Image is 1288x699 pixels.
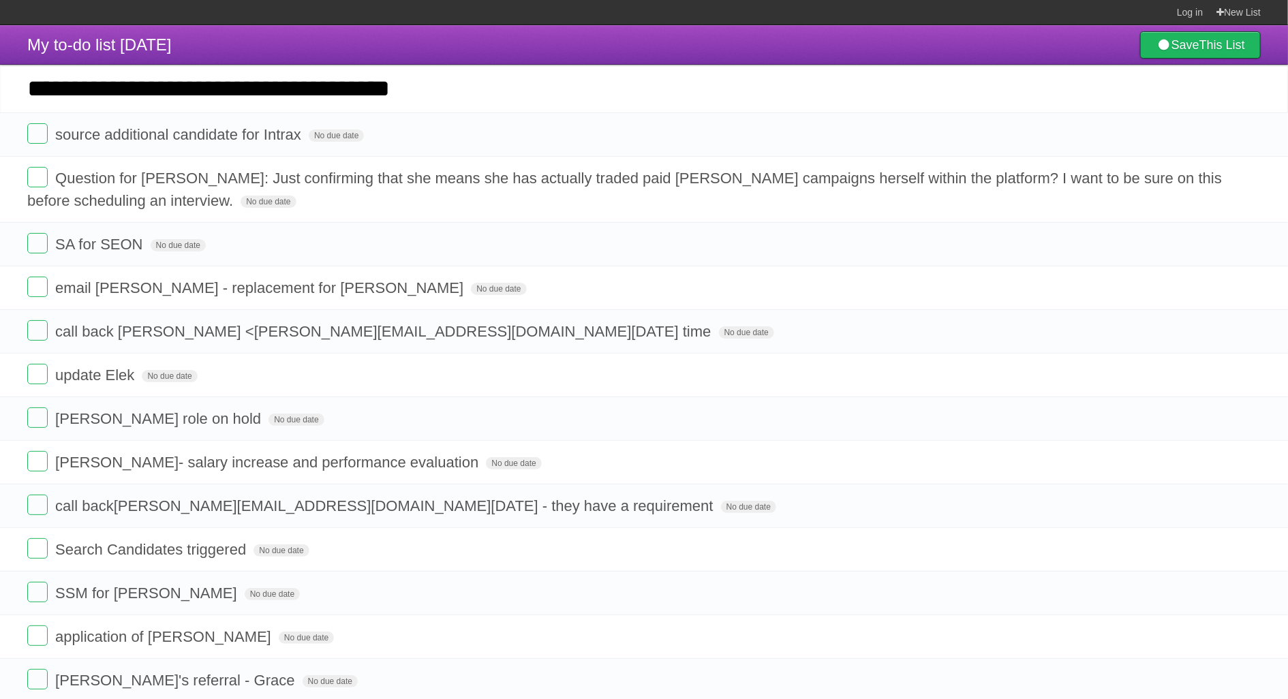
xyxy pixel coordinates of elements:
[27,35,172,54] span: My to-do list [DATE]
[55,236,146,253] span: SA for SEON
[269,414,324,426] span: No due date
[245,588,300,600] span: No due date
[471,283,526,295] span: No due date
[55,323,714,340] span: call back [PERSON_NAME] < [PERSON_NAME][EMAIL_ADDRESS][DOMAIN_NAME] [DATE] time
[27,538,48,559] label: Done
[27,364,48,384] label: Done
[241,196,296,208] span: No due date
[27,495,48,515] label: Done
[719,326,774,339] span: No due date
[27,451,48,471] label: Done
[151,239,206,251] span: No due date
[55,279,467,296] span: email [PERSON_NAME] - replacement for [PERSON_NAME]
[27,170,1222,209] span: Question for [PERSON_NAME]: Just confirming that she means she has actually traded paid [PERSON_N...
[27,233,48,253] label: Done
[27,123,48,144] label: Done
[55,628,275,645] span: application of [PERSON_NAME]
[27,167,48,187] label: Done
[27,582,48,602] label: Done
[27,320,48,341] label: Done
[486,457,541,469] span: No due date
[303,675,358,687] span: No due date
[1140,31,1261,59] a: SaveThis List
[55,454,482,471] span: [PERSON_NAME]- salary increase and performance evaluation
[27,277,48,297] label: Done
[27,625,48,646] label: Done
[55,410,264,427] span: [PERSON_NAME] role on hold
[55,126,305,143] span: source additional candidate for Intrax
[142,370,197,382] span: No due date
[55,672,298,689] span: [PERSON_NAME]'s referral - Grace
[279,632,334,644] span: No due date
[1199,38,1245,52] b: This List
[27,407,48,428] label: Done
[309,129,364,142] span: No due date
[721,501,776,513] span: No due date
[254,544,309,557] span: No due date
[55,541,249,558] span: Search Candidates triggered
[27,669,48,689] label: Done
[55,367,138,384] span: update Elek
[55,585,241,602] span: SSM for [PERSON_NAME]
[55,497,716,514] span: call back [PERSON_NAME][EMAIL_ADDRESS][DOMAIN_NAME] [DATE] - they have a requirement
